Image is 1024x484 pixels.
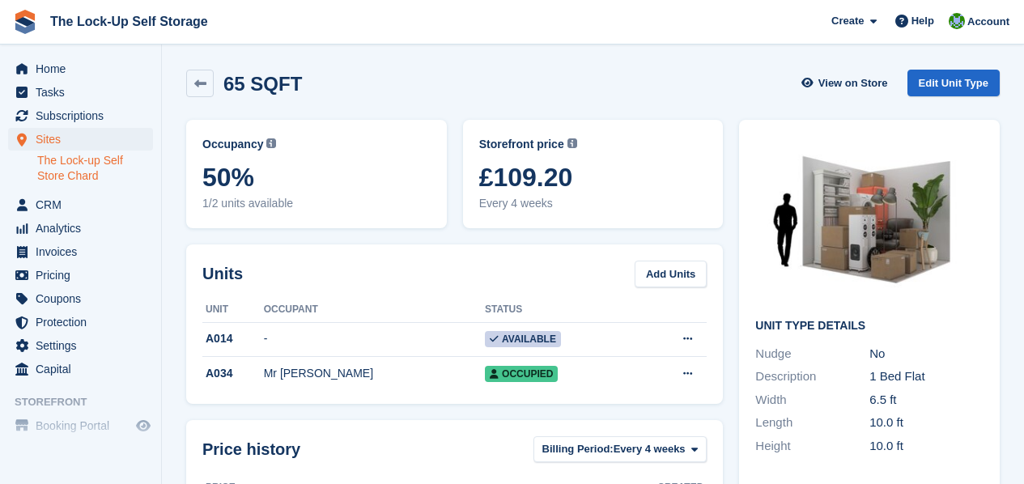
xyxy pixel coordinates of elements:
span: 1/2 units available [202,195,431,212]
span: Occupancy [202,136,263,153]
div: Description [755,367,869,386]
img: stora-icon-8386f47178a22dfd0bd8f6a31ec36ba5ce8667c1dd55bd0f319d3a0aa187defe.svg [13,10,37,34]
a: menu [8,264,153,287]
img: Andrew Beer [949,13,965,29]
a: The Lock-up Self Store Chard [37,153,153,184]
span: Available [485,331,561,347]
span: Analytics [36,217,133,240]
button: Billing Period: Every 4 weeks [533,436,707,463]
td: - [264,322,485,357]
span: Every 4 weeks [479,195,707,212]
a: menu [8,240,153,263]
a: Edit Unit Type [907,70,1000,96]
a: menu [8,57,153,80]
div: A034 [202,365,264,382]
span: Storefront [15,394,161,410]
div: Length [755,414,869,432]
div: A014 [202,330,264,347]
span: Subscriptions [36,104,133,127]
span: Booking Portal [36,414,133,437]
a: The Lock-Up Self Storage [44,8,215,35]
a: menu [8,104,153,127]
a: menu [8,358,153,380]
a: menu [8,311,153,333]
h2: Unit Type details [755,320,984,333]
span: Account [967,14,1009,30]
span: Home [36,57,133,80]
a: menu [8,128,153,151]
span: Tasks [36,81,133,104]
span: Capital [36,358,133,380]
a: Preview store [134,416,153,435]
div: Height [755,437,869,456]
a: menu [8,217,153,240]
span: Billing Period: [542,441,614,457]
div: 10.0 ft [869,437,984,456]
img: icon-info-grey-7440780725fd019a000dd9b08b2336e03edf1995a4989e88bcd33f0948082b44.svg [266,138,276,148]
div: 1 Bed Flat [869,367,984,386]
span: £109.20 [479,163,707,192]
a: menu [8,81,153,104]
span: Price history [202,437,300,461]
a: menu [8,287,153,310]
div: 10.0 ft [869,414,984,432]
span: Sites [36,128,133,151]
a: menu [8,414,153,437]
th: Unit [202,297,264,323]
h2: 65 SQFT [223,73,302,95]
div: 6.5 ft [869,391,984,410]
span: Occupied [485,366,558,382]
img: 64-sqft-unit.jpg [755,136,984,307]
a: View on Store [800,70,894,96]
span: Invoices [36,240,133,263]
a: menu [8,193,153,216]
span: Pricing [36,264,133,287]
span: CRM [36,193,133,216]
span: Coupons [36,287,133,310]
div: Mr [PERSON_NAME] [264,365,485,382]
th: Occupant [264,297,485,323]
span: Help [911,13,934,29]
div: Width [755,391,869,410]
span: Create [831,13,864,29]
th: Status [485,297,639,323]
span: Every 4 weeks [614,441,686,457]
img: icon-info-grey-7440780725fd019a000dd9b08b2336e03edf1995a4989e88bcd33f0948082b44.svg [567,138,577,148]
h2: Units [202,261,243,286]
div: No [869,345,984,363]
a: Add Units [635,261,707,287]
span: Protection [36,311,133,333]
span: Settings [36,334,133,357]
a: menu [8,334,153,357]
div: Nudge [755,345,869,363]
span: Storefront price [479,136,564,153]
span: View on Store [818,75,888,91]
span: 50% [202,163,431,192]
